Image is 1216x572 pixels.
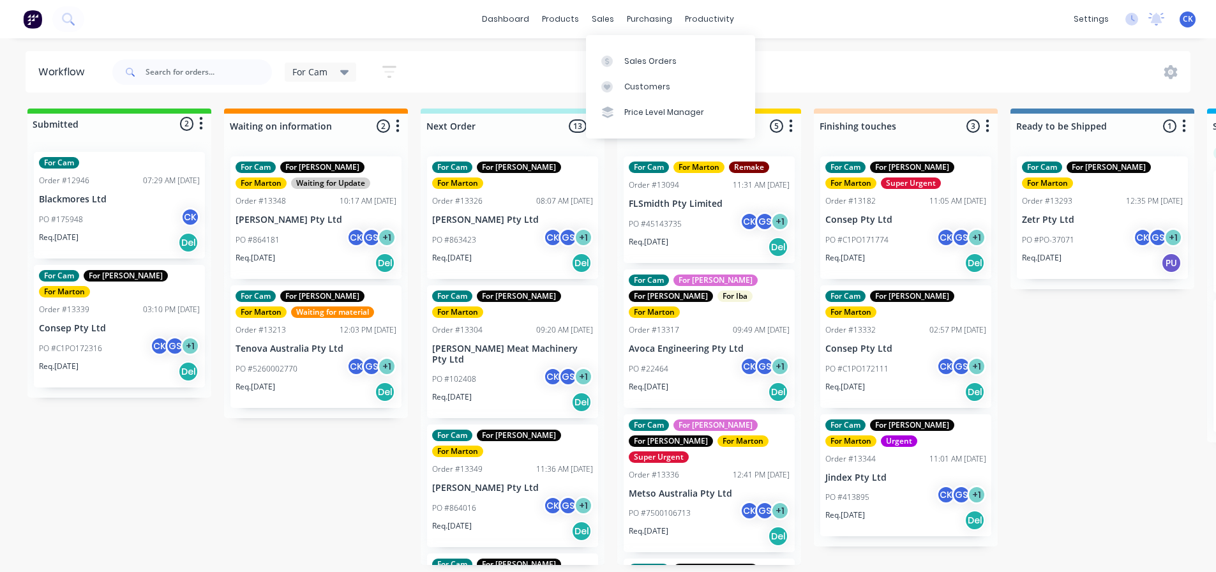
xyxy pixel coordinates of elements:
div: CK [347,228,366,247]
div: Del [375,382,395,402]
div: For CamFor [PERSON_NAME]For MartonSuper UrgentOrder #1318211:05 AM [DATE]Consep Pty LtdPO #C1PO17... [820,156,991,279]
div: For Marton [825,435,876,447]
div: + 1 [574,228,593,247]
div: CK [936,357,956,376]
div: CK [936,228,956,247]
p: Req. [DATE] [39,361,79,372]
p: Req. [DATE] [825,381,865,393]
div: Order #13339 [39,304,89,315]
div: For Cam [825,162,866,173]
div: For Cam [1022,162,1062,173]
div: For Cam [432,559,472,570]
div: 12:03 PM [DATE] [340,324,396,336]
div: For CamFor [PERSON_NAME]For MartonOrder #1333202:57 PM [DATE]Consep Pty LtdPO #C1PO172111CKGS+1Re... [820,285,991,408]
div: For CamFor [PERSON_NAME]For [PERSON_NAME]For IbaFor MartonOrder #1331709:49 AM [DATE]Avoca Engine... [624,269,795,408]
p: Avoca Engineering Pty Ltd [629,343,790,354]
div: GS [952,485,971,504]
div: For [PERSON_NAME] [673,275,758,286]
div: GS [362,228,381,247]
div: sales [585,10,620,29]
div: For [PERSON_NAME] [280,290,364,302]
div: For [PERSON_NAME] [280,162,364,173]
div: CK [740,357,759,376]
div: Customers [624,81,670,93]
div: For Marton [432,446,483,457]
p: Req. [DATE] [432,391,472,403]
p: Req. [DATE] [236,381,275,393]
p: Consep Pty Ltd [39,323,200,334]
p: Consep Pty Ltd [825,343,986,354]
p: PO #PO-37071 [1022,234,1074,246]
div: + 1 [1164,228,1183,247]
p: PO #C1PO172316 [39,343,102,354]
div: Order #13293 [1022,195,1072,207]
div: CK [1133,228,1152,247]
div: For [PERSON_NAME] [870,419,954,431]
p: Zetr Pty Ltd [1022,214,1183,225]
a: Sales Orders [586,48,755,73]
div: CK [740,501,759,520]
div: For CamFor [PERSON_NAME]For [PERSON_NAME]For MartonSuper UrgentOrder #1333612:41 PM [DATE]Metso A... [624,414,795,553]
div: Del [768,237,788,257]
p: Metso Australia Pty Ltd [629,488,790,499]
div: For CamFor [PERSON_NAME]For MartonOrder #1333903:10 PM [DATE]Consep Pty LtdPO #C1PO172316CKGS+1Re... [34,265,205,388]
div: For Marton [39,286,90,297]
div: Order #13317 [629,324,679,336]
div: Del [178,361,199,382]
div: CK [543,367,562,386]
div: GS [559,496,578,515]
div: Order #13348 [236,195,286,207]
div: For CamFor [PERSON_NAME]For MartonOrder #1332608:07 AM [DATE][PERSON_NAME] Pty LtdPO #863423CKGS+... [427,156,598,279]
div: Del [571,392,592,412]
div: 10:17 AM [DATE] [340,195,396,207]
a: Customers [586,74,755,100]
p: Jindex Pty Ltd [825,472,986,483]
div: GS [1148,228,1167,247]
div: + 1 [967,485,986,504]
p: Req. [DATE] [825,252,865,264]
p: PO #5260002770 [236,363,297,375]
div: For Marton [236,306,287,318]
p: PO #102408 [432,373,476,385]
div: For Marton [825,306,876,318]
p: PO #864016 [432,502,476,514]
div: GS [755,501,774,520]
div: + 1 [967,357,986,376]
p: Req. [DATE] [39,232,79,243]
div: settings [1067,10,1115,29]
div: GS [559,228,578,247]
div: For [PERSON_NAME] [870,290,954,302]
div: For [PERSON_NAME] [477,430,561,441]
div: For [PERSON_NAME] [870,162,954,173]
p: PO #7500106713 [629,508,691,519]
p: Req. [DATE] [432,520,472,532]
div: Del [571,521,592,541]
div: 07:29 AM [DATE] [143,175,200,186]
p: [PERSON_NAME] Pty Ltd [432,483,593,493]
div: For CamFor [PERSON_NAME]For MartonOrder #1330409:20 AM [DATE][PERSON_NAME] Meat Machinery Pty Ltd... [427,285,598,419]
div: For CamFor [PERSON_NAME]For MartonOrder #1329312:35 PM [DATE]Zetr Pty LtdPO #PO-37071CKGS+1Req.[D... [1017,156,1188,279]
p: Req. [DATE] [1022,252,1062,264]
div: productivity [679,10,740,29]
p: PO #864181 [236,234,280,246]
div: CK [181,207,200,227]
a: Price Level Manager [586,100,755,125]
span: For Cam [292,65,327,79]
div: Del [768,526,788,546]
div: For [PERSON_NAME] [673,419,758,431]
div: For Cam [236,162,276,173]
div: Del [965,253,985,273]
p: [PERSON_NAME] Pty Ltd [432,214,593,225]
div: For [PERSON_NAME] [477,559,561,570]
div: purchasing [620,10,679,29]
input: Search for orders... [146,59,272,85]
div: 08:07 AM [DATE] [536,195,593,207]
div: 11:31 AM [DATE] [733,179,790,191]
div: Super Urgent [629,451,689,463]
div: 03:10 PM [DATE] [143,304,200,315]
div: CK [543,228,562,247]
div: For Marton [1022,177,1073,189]
div: Sales Orders [624,56,677,67]
div: + 1 [181,336,200,356]
div: Order #13336 [629,469,679,481]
